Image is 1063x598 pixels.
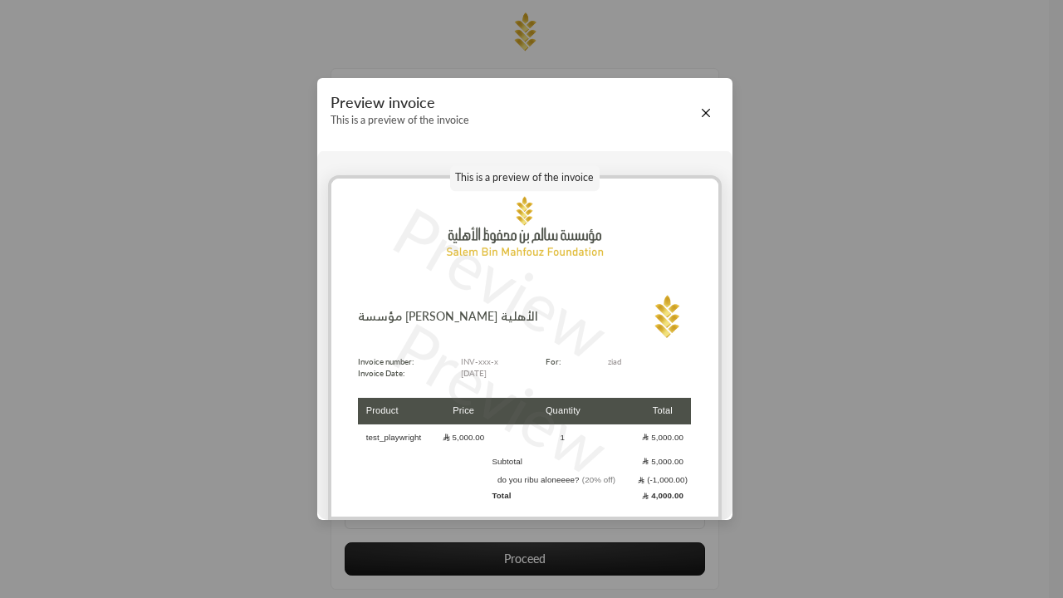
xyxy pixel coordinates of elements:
button: Close [697,104,715,122]
td: Subtotal [492,450,634,473]
td: test_playwright [358,426,435,448]
td: 5,000.00 [634,426,691,448]
p: This is a preview of the invoice [331,115,469,127]
p: Preview [375,297,626,499]
td: 5,000.00 [435,426,492,448]
p: Preview invoice [331,94,469,112]
p: This is a preview of the invoice [450,165,600,192]
td: do you ribu aloneeee? [492,474,634,486]
p: مؤسسة [PERSON_NAME] الأهلية [358,308,538,326]
p: Preview [375,181,626,384]
td: Total [492,488,634,504]
td: 5,000.00 [634,450,691,473]
td: (-1,000.00) [634,474,691,486]
table: Products [358,396,691,507]
td: 4,000.00 [634,488,691,504]
p: Invoice Date: [358,367,414,380]
p: Invoice number: [358,355,414,368]
img: Logo [641,292,691,342]
span: (20% off) [582,475,615,484]
th: Total [634,398,691,425]
th: Product [358,398,435,425]
img: hdromg_oukvb.png [331,179,718,278]
p: ziad [608,355,691,368]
